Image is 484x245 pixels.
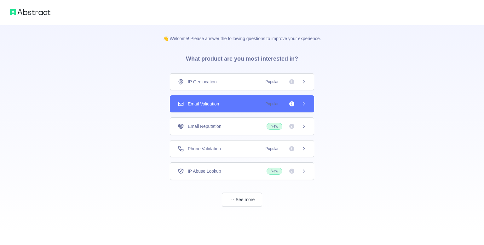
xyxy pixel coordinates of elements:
span: IP Geolocation [188,79,217,85]
h3: What product are you most interested in? [176,42,308,73]
span: New [267,168,282,175]
button: See more [222,193,262,207]
span: Email Reputation [188,123,222,129]
img: Abstract logo [10,8,50,16]
span: Email Validation [188,101,219,107]
span: IP Abuse Lookup [188,168,221,174]
span: Popular [262,146,282,152]
span: Popular [262,101,282,107]
p: 👋 Welcome! Please answer the following questions to improve your experience. [153,25,331,42]
span: Popular [262,79,282,85]
span: Phone Validation [188,146,221,152]
span: New [267,123,282,130]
